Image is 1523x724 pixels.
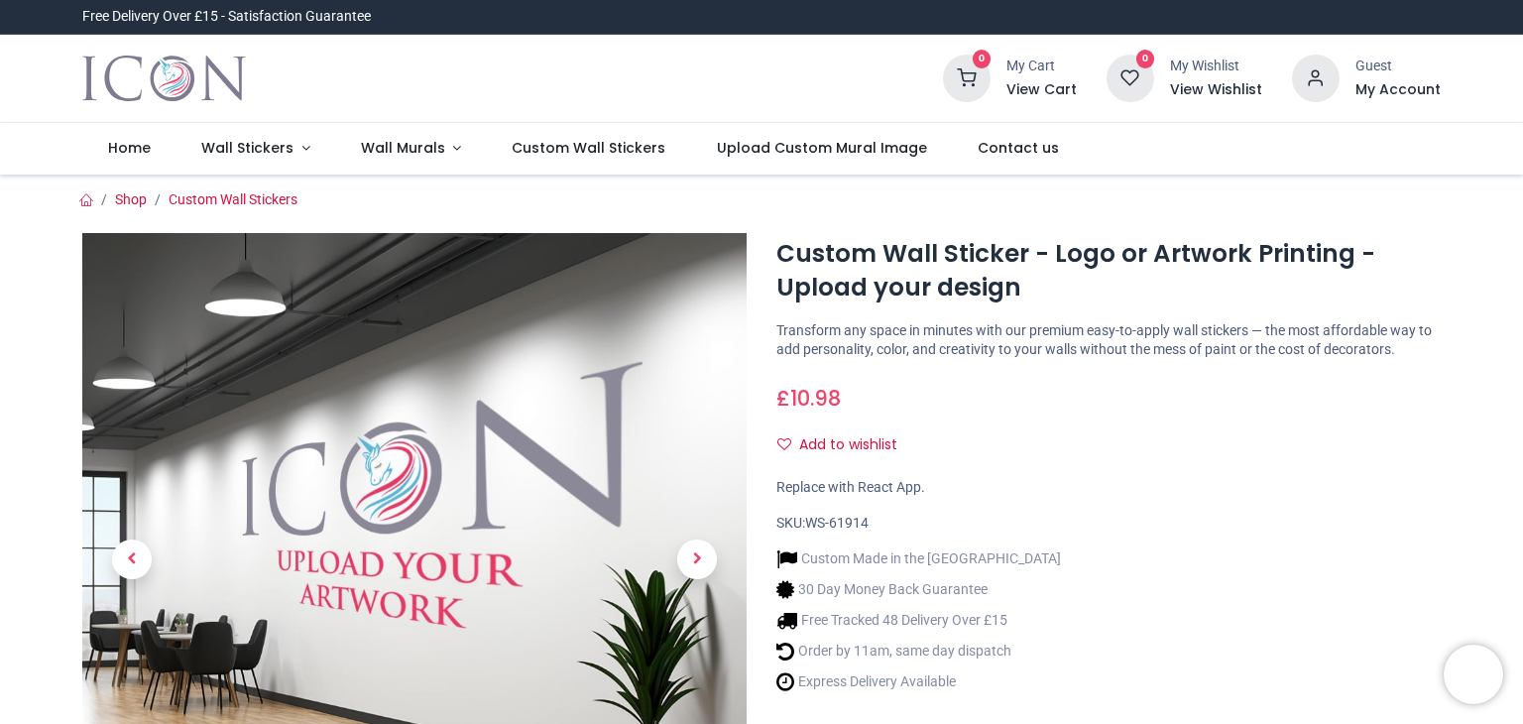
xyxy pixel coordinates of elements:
[1355,57,1441,76] div: Guest
[776,671,1061,692] li: Express Delivery Available
[776,514,1441,534] div: SKU:
[776,548,1061,569] li: Custom Made in the [GEOGRAPHIC_DATA]
[776,321,1441,360] p: Transform any space in minutes with our premium easy-to-apply wall stickers — the most affordable...
[108,138,151,158] span: Home
[776,428,914,462] button: Add to wishlistAdd to wishlist
[1006,80,1077,100] a: View Cart
[112,540,152,579] span: Previous
[1170,80,1262,100] a: View Wishlist
[790,384,841,413] span: 10.98
[115,191,147,207] a: Shop
[776,641,1061,662] li: Order by 11am, same day dispatch
[978,138,1059,158] span: Contact us
[943,69,991,85] a: 0
[776,478,1441,498] div: Replace with React App.
[776,579,1061,600] li: 30 Day Money Back Guarantee
[717,138,927,158] span: Upload Custom Mural Image
[512,138,665,158] span: Custom Wall Stickers
[82,7,371,27] div: Free Delivery Over £15 - Satisfaction Guarantee
[1170,57,1262,76] div: My Wishlist
[201,138,293,158] span: Wall Stickers
[1107,69,1154,85] a: 0
[361,138,445,158] span: Wall Murals
[169,191,297,207] a: Custom Wall Stickers
[1136,50,1155,68] sup: 0
[1355,80,1441,100] a: My Account
[82,51,246,106] a: Logo of Icon Wall Stickers
[776,610,1061,631] li: Free Tracked 48 Delivery Over £15
[1444,645,1503,704] iframe: Brevo live chat
[776,237,1441,305] h1: Custom Wall Sticker - Logo or Artwork Printing - Upload your design
[335,123,487,175] a: Wall Murals
[777,437,791,451] i: Add to wishlist
[973,50,992,68] sup: 0
[176,123,335,175] a: Wall Stickers
[776,384,841,413] span: £
[805,515,869,531] span: WS-61914
[1006,57,1077,76] div: My Cart
[677,540,717,579] span: Next
[82,51,246,106] img: Icon Wall Stickers
[1024,7,1441,27] iframe: Customer reviews powered by Trustpilot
